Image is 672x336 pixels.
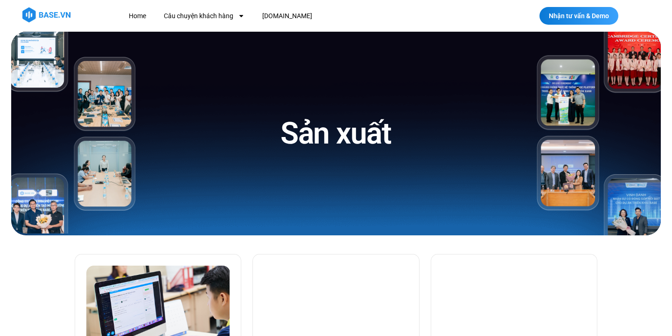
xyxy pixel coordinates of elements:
[122,7,153,25] a: Home
[157,7,252,25] a: Câu chuyện khách hàng
[539,7,618,25] a: Nhận tư vấn & Demo
[549,13,609,19] span: Nhận tư vấn & Demo
[280,114,391,153] h1: Sản xuất
[122,7,480,25] nav: Menu
[255,7,319,25] a: [DOMAIN_NAME]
